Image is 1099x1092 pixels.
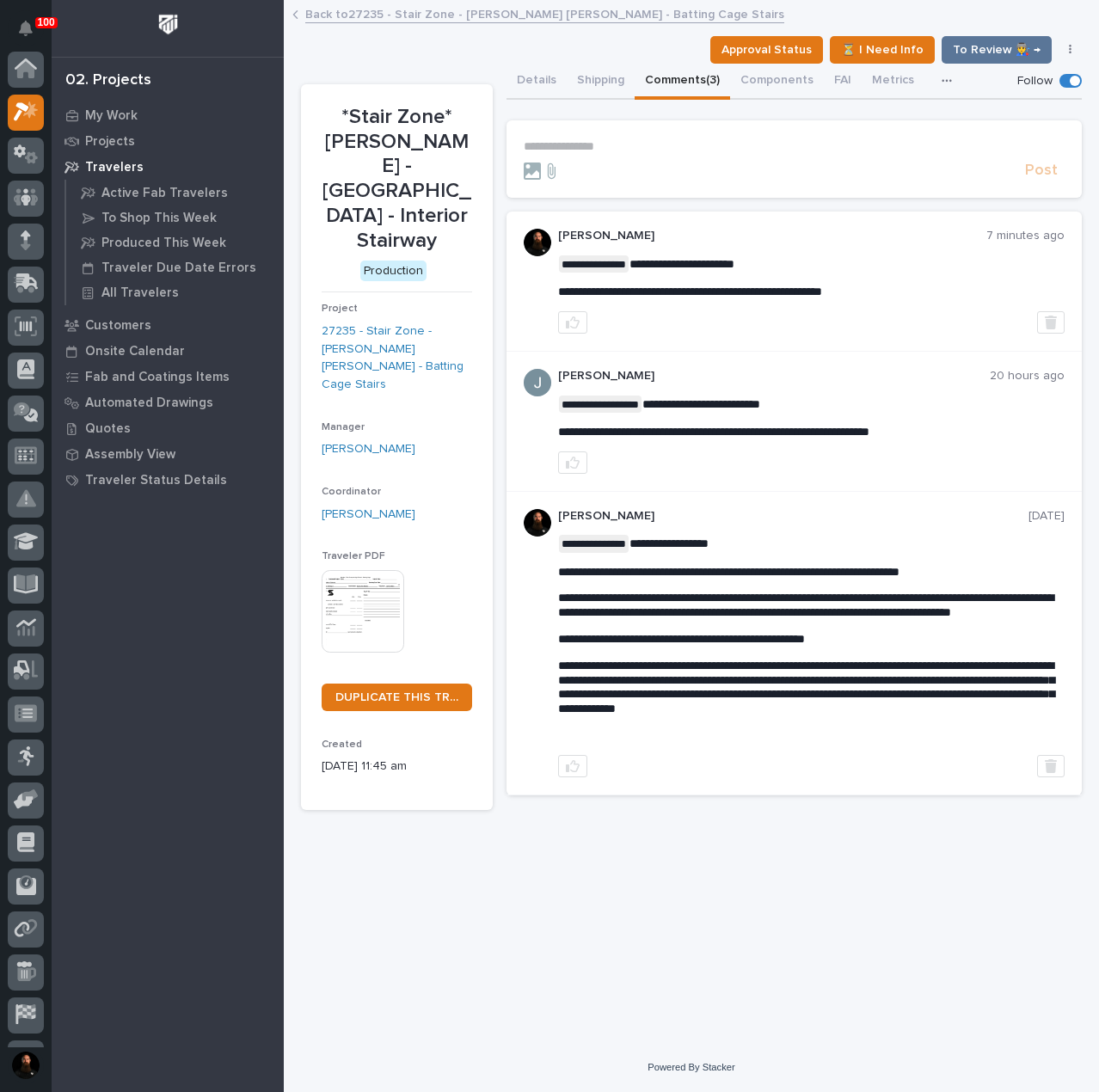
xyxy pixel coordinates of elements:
a: Assembly View [52,441,284,467]
button: like this post [558,755,587,777]
a: Travelers [52,154,284,180]
p: Projects [85,134,135,150]
p: [PERSON_NAME] [558,229,986,243]
p: [DATE] [1028,509,1065,524]
button: To Review 👨‍🏭 → [942,36,1052,64]
a: [PERSON_NAME] [322,506,415,524]
button: like this post [558,451,587,474]
p: Assembly View [85,447,175,463]
p: Customers [85,318,151,334]
p: Follow [1017,74,1053,89]
a: My Work [52,102,284,128]
a: Traveler Status Details [52,467,284,493]
button: Notifications [8,10,44,46]
button: Approval Status [710,36,823,64]
p: Produced This Week [101,236,226,251]
span: Coordinator [322,487,381,497]
button: ⏳ I Need Info [830,36,935,64]
p: Traveler Due Date Errors [101,261,256,276]
span: Project [322,304,358,314]
button: Details [507,64,567,100]
p: My Work [85,108,138,124]
span: Approval Status [721,40,812,60]
p: 20 hours ago [990,369,1065,383]
a: Fab and Coatings Items [52,364,284,390]
p: All Travelers [101,285,179,301]
img: ACg8ocIJHU6JEmo4GV-3KL6HuSvSpWhSGqG5DdxF6tKpN6m2=s96-c [524,369,551,396]
button: Comments (3) [635,64,730,100]
p: Fab and Coatings Items [85,370,230,385]
div: Notifications100 [21,21,44,48]
p: Quotes [85,421,131,437]
button: Shipping [567,64,635,100]
div: 02. Projects [65,71,151,90]
span: Manager [322,422,365,433]
p: [DATE] 11:45 am [322,758,472,776]
p: Active Fab Travelers [101,186,228,201]
button: like this post [558,311,587,334]
a: Powered By Stacker [648,1062,734,1072]
button: users-avatar [8,1047,44,1083]
p: Traveler Status Details [85,473,227,488]
img: zmKUmRVDQjmBLfnAs97p [524,229,551,256]
a: Customers [52,312,284,338]
p: Travelers [85,160,144,175]
a: Automated Drawings [52,390,284,415]
a: Onsite Calendar [52,338,284,364]
span: DUPLICATE THIS TRAVELER [335,691,458,703]
a: 27235 - Stair Zone - [PERSON_NAME] [PERSON_NAME] - Batting Cage Stairs [322,322,472,394]
a: Traveler Due Date Errors [66,255,284,279]
a: All Travelers [66,280,284,304]
a: DUPLICATE THIS TRAVELER [322,684,472,711]
a: Produced This Week [66,230,284,255]
a: To Shop This Week [66,206,284,230]
span: Post [1025,161,1058,181]
p: [PERSON_NAME] [558,369,990,383]
a: [PERSON_NAME] [322,440,415,458]
a: Active Fab Travelers [66,181,284,205]
button: Delete post [1037,755,1065,777]
p: *Stair Zone* [PERSON_NAME] - [GEOGRAPHIC_DATA] - Interior Stairway [322,105,472,254]
a: Quotes [52,415,284,441]
span: Created [322,739,362,750]
p: 100 [38,16,55,28]
p: Onsite Calendar [85,344,185,359]
a: Back to27235 - Stair Zone - [PERSON_NAME] [PERSON_NAME] - Batting Cage Stairs [305,3,784,23]
button: FAI [824,64,862,100]
img: Workspace Logo [152,9,184,40]
p: 7 minutes ago [986,229,1065,243]
span: ⏳ I Need Info [841,40,924,60]
a: Projects [52,128,284,154]
button: Post [1018,161,1065,181]
p: [PERSON_NAME] [558,509,1028,524]
div: Production [360,261,427,282]
p: To Shop This Week [101,211,217,226]
button: Components [730,64,824,100]
img: zmKUmRVDQjmBLfnAs97p [524,509,551,537]
span: Traveler PDF [322,551,385,561]
button: Delete post [1037,311,1065,334]
p: Automated Drawings [85,396,213,411]
button: Metrics [862,64,924,100]
span: To Review 👨‍🏭 → [953,40,1041,60]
